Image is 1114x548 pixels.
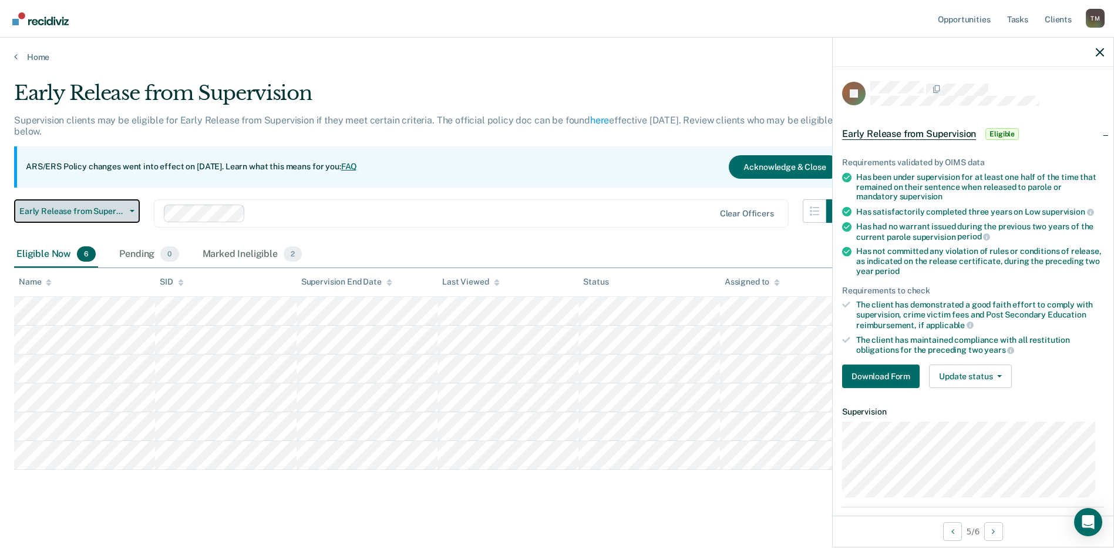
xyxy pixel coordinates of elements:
[26,161,357,173] p: ARS/ERS Policy changes went into effect on [DATE]. Learn what this means for you:
[842,365,920,388] button: Download Form
[14,242,98,268] div: Eligible Now
[160,246,179,262] span: 0
[856,206,1104,217] div: Has satisfactorily completed three years on Low
[943,522,962,541] button: Previous Opportunity
[14,52,1100,62] a: Home
[729,155,840,179] button: Acknowledge & Close
[856,300,1104,330] div: The client has demonstrated a good faith effort to comply with supervision, crime victim fees and...
[12,12,69,25] img: Recidiviz
[842,158,1104,168] div: Requirements validated by OIMS data
[929,365,1012,388] button: Update status
[842,128,976,140] span: Early Release from Supervision
[160,277,184,287] div: SID
[583,277,608,287] div: Status
[725,277,780,287] div: Assigned to
[842,365,924,388] a: Navigate to form link
[200,242,305,268] div: Marked Ineligible
[926,320,974,330] span: applicable
[842,286,1104,296] div: Requirements to check
[19,206,125,216] span: Early Release from Supervision
[957,232,990,241] span: period
[301,277,392,287] div: Supervision End Date
[833,115,1113,153] div: Early Release from SupervisionEligible
[720,209,774,219] div: Clear officers
[1042,207,1093,216] span: supervision
[856,335,1104,355] div: The client has maintained compliance with all restitution obligations for the preceding two
[590,115,609,126] a: here
[984,522,1003,541] button: Next Opportunity
[1086,9,1105,28] div: T M
[856,222,1104,242] div: Has had no warrant issued during the previous two years of the current parole supervision
[117,242,181,268] div: Pending
[856,246,1104,276] div: Has not committed any violation of rules or conditions of release, as indicated on the release ce...
[19,277,52,287] div: Name
[284,246,302,262] span: 2
[984,345,1014,355] span: years
[77,246,96,262] span: 6
[1074,508,1102,536] div: Open Intercom Messenger
[341,162,358,171] a: FAQ
[875,266,899,276] span: period
[900,192,943,201] span: supervision
[856,172,1104,202] div: Has been under supervision for at least one half of the time that remained on their sentence when...
[14,115,833,137] p: Supervision clients may be eligible for Early Release from Supervision if they meet certain crite...
[1086,9,1105,28] button: Profile dropdown button
[842,407,1104,417] dt: Supervision
[14,81,850,115] div: Early Release from Supervision
[833,516,1113,547] div: 5 / 6
[442,277,499,287] div: Last Viewed
[985,128,1019,140] span: Eligible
